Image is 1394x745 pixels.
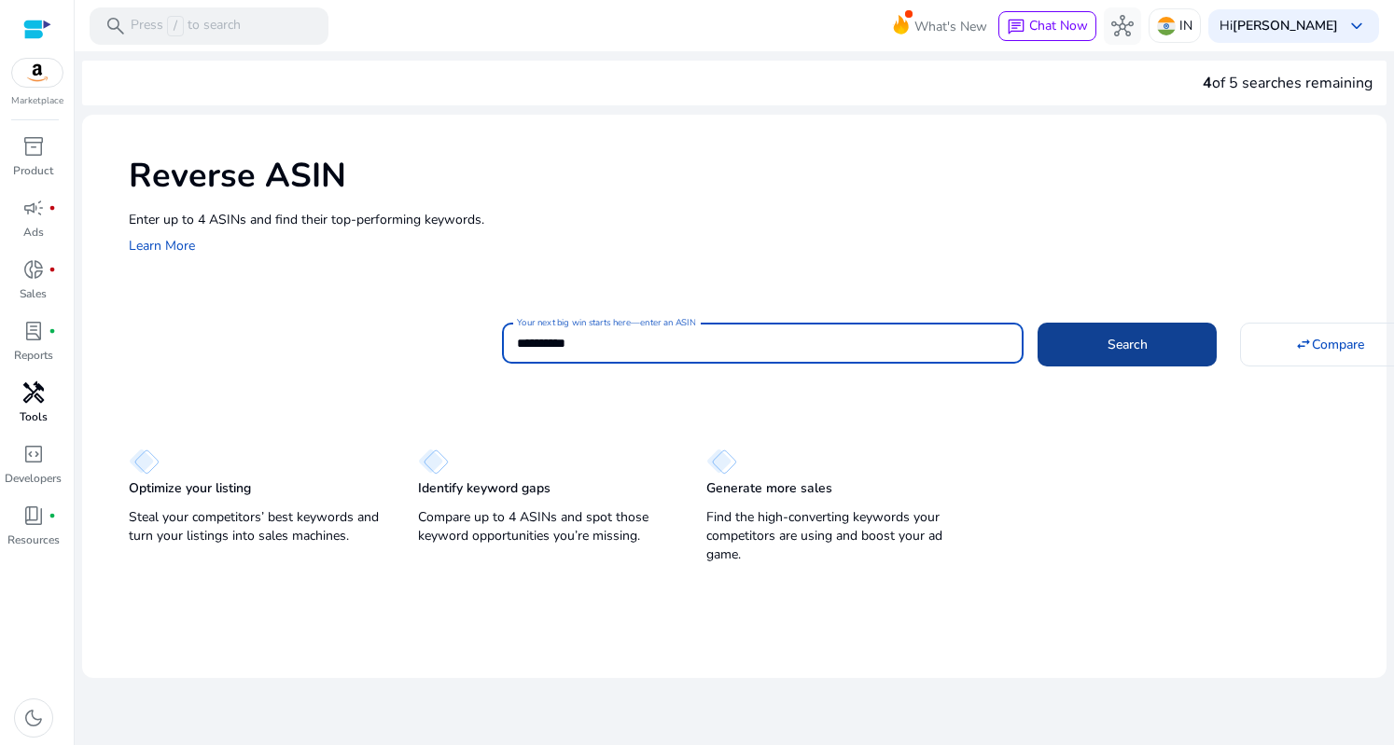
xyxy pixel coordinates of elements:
p: Product [13,162,53,179]
span: fiber_manual_record [49,512,56,519]
span: chat [1007,18,1025,36]
button: Search [1038,323,1217,366]
p: Identify keyword gaps [418,479,551,498]
button: hub [1104,7,1141,45]
span: What's New [914,10,987,43]
img: diamond.svg [129,448,160,475]
p: Find the high-converting keywords your competitors are using and boost your ad game. [706,508,958,564]
p: Optimize your listing [129,479,251,498]
div: of 5 searches remaining [1203,72,1373,94]
p: Generate more sales [706,479,832,498]
span: hub [1111,15,1134,37]
p: IN [1179,9,1192,42]
p: Press to search [131,16,241,36]
p: Sales [20,285,47,302]
span: book_4 [22,504,45,527]
span: handyman [22,381,45,404]
img: amazon.svg [12,59,63,87]
p: Developers [5,470,62,487]
p: Enter up to 4 ASINs and find their top-performing keywords. [129,210,1368,229]
span: dark_mode [22,707,45,729]
span: fiber_manual_record [49,204,56,212]
span: / [167,16,184,36]
p: Marketplace [11,94,63,108]
p: Resources [7,531,60,548]
p: Ads [23,224,44,241]
span: search [105,15,127,37]
span: keyboard_arrow_down [1345,15,1368,37]
button: chatChat Now [998,11,1096,41]
p: Reports [14,347,53,364]
p: Hi [1220,20,1338,33]
img: diamond.svg [418,448,449,475]
span: lab_profile [22,320,45,342]
span: 4 [1203,73,1212,93]
b: [PERSON_NAME] [1233,17,1338,34]
span: fiber_manual_record [49,266,56,273]
p: Tools [20,408,48,425]
p: Compare up to 4 ASINs and spot those keyword opportunities you’re missing. [418,508,670,545]
span: Chat Now [1029,17,1088,34]
a: Learn More [129,237,195,255]
span: Compare [1312,335,1364,354]
h1: Reverse ASIN [129,156,1368,196]
mat-label: Your next big win starts here—enter an ASIN [517,316,695,329]
span: fiber_manual_record [49,327,56,335]
img: diamond.svg [706,448,737,475]
span: Search [1108,335,1148,354]
span: campaign [22,197,45,219]
p: Steal your competitors’ best keywords and turn your listings into sales machines. [129,508,381,545]
span: inventory_2 [22,135,45,158]
img: in.svg [1157,17,1176,35]
span: code_blocks [22,443,45,465]
mat-icon: swap_horiz [1295,336,1312,352]
span: donut_small [22,258,45,281]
